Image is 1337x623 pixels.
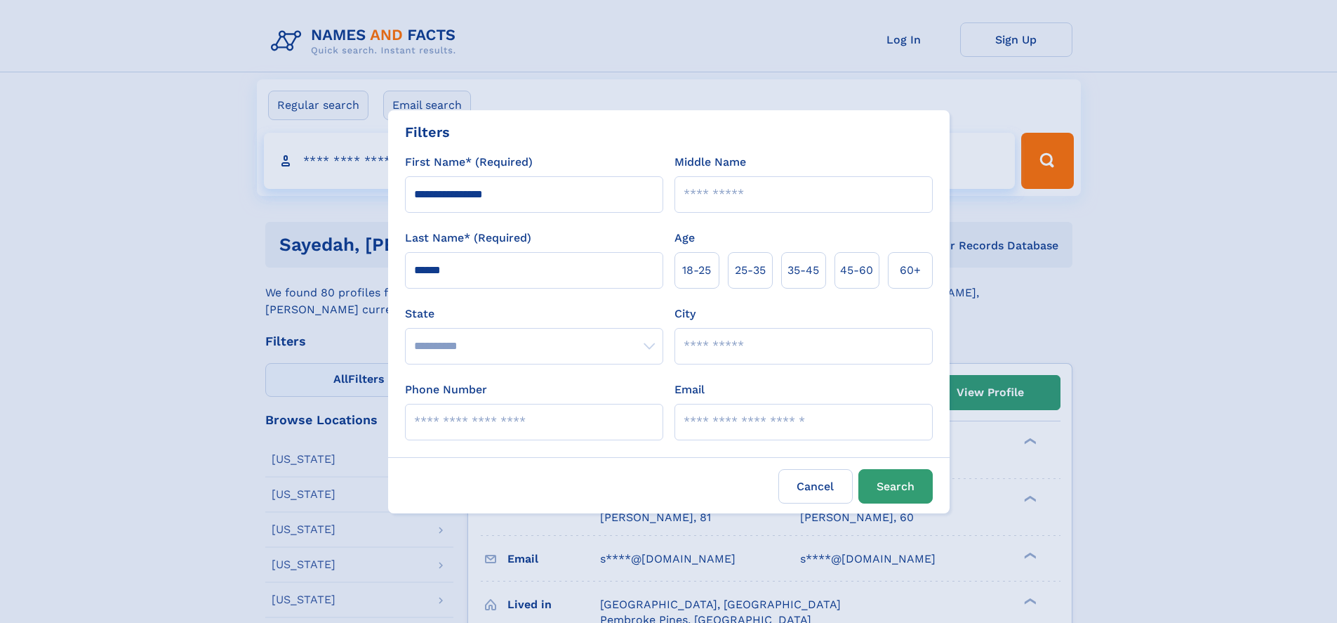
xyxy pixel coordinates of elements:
span: 45‑60 [840,262,873,279]
span: 18‑25 [682,262,711,279]
label: Phone Number [405,381,487,398]
label: State [405,306,663,322]
label: Cancel [778,469,853,504]
span: 35‑45 [787,262,819,279]
button: Search [858,469,933,504]
label: Age [674,230,695,247]
label: Email [674,381,705,398]
span: 25‑35 [735,262,766,279]
label: City [674,306,696,322]
label: Middle Name [674,154,746,171]
label: Last Name* (Required) [405,230,531,247]
label: First Name* (Required) [405,154,533,171]
span: 60+ [900,262,921,279]
div: Filters [405,122,450,143]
